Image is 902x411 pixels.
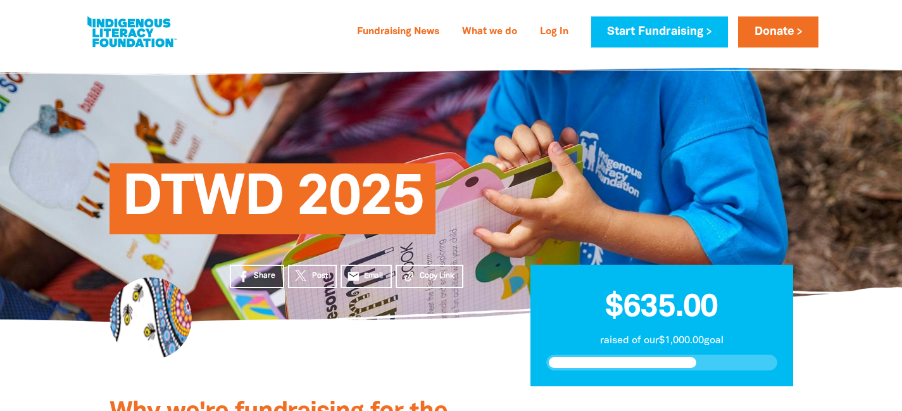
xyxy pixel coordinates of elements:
[396,265,463,288] button: Copy Link
[230,265,284,288] a: Share
[364,270,383,282] span: Email
[349,22,447,42] a: Fundraising News
[341,265,392,288] a: emailEmail
[254,270,275,282] span: Share
[591,16,728,47] a: Start Fundraising
[312,270,328,282] span: Post
[546,333,777,348] p: raised of our $1,000.00 goal
[420,270,454,282] span: Copy Link
[605,293,718,322] span: $635.00
[532,22,576,42] a: Log In
[347,270,360,283] i: email
[288,265,337,288] a: Post
[454,22,525,42] a: What we do
[738,16,818,47] a: Donate
[122,173,423,234] span: DTWD 2025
